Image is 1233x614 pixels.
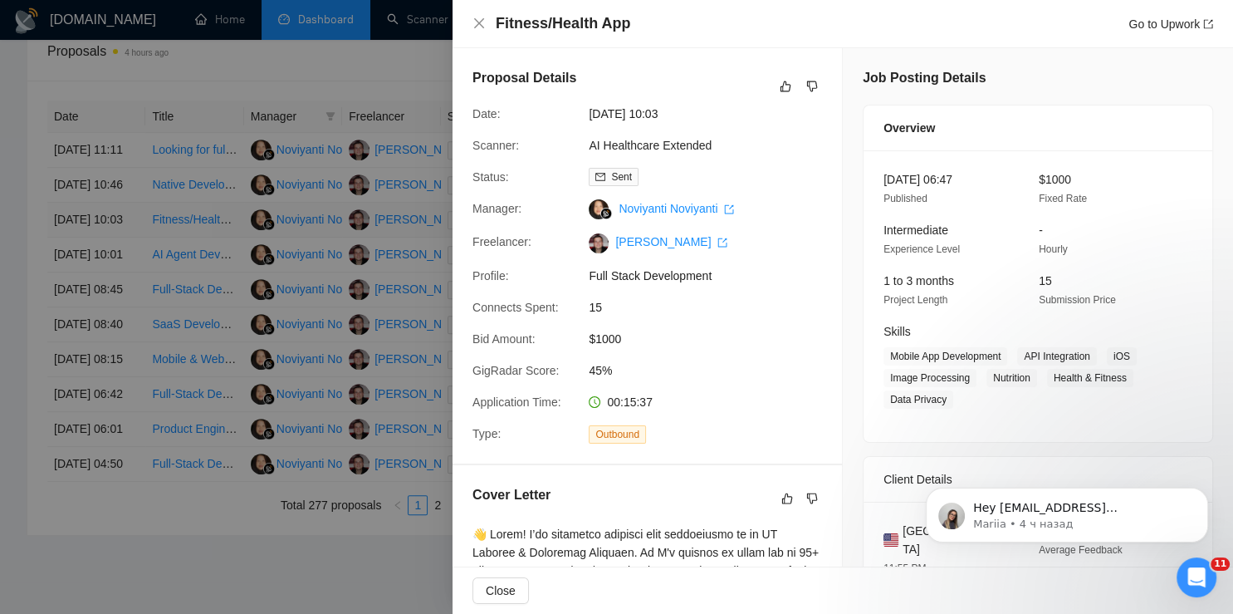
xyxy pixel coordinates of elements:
[472,364,559,377] span: GigRadar Score:
[802,76,822,96] button: dislike
[1128,17,1213,31] a: Go to Upworkexport
[472,269,509,282] span: Profile:
[472,485,550,505] h5: Cover Letter
[802,489,822,508] button: dislike
[619,202,734,215] a: Noviyanti Noviyanti export
[472,235,531,248] span: Freelancer:
[472,17,486,31] button: Close
[883,274,954,287] span: 1 to 3 months
[589,425,646,444] span: Outbound
[611,171,632,183] span: Sent
[1039,173,1071,186] span: $1000
[607,395,653,409] span: 00:15:37
[1039,294,1116,306] span: Submission Price
[1017,347,1096,366] span: API Integration
[589,267,838,285] span: Full Stack Development
[486,582,516,600] span: Close
[863,68,986,88] h5: Job Posting Details
[1203,19,1213,29] span: export
[883,347,1007,366] span: Mobile App Development
[1039,243,1068,255] span: Hourly
[1039,274,1052,287] span: 15
[883,243,960,255] span: Experience Level
[589,361,838,380] span: 45%
[589,139,712,152] a: AI Healthcare Extended
[472,170,509,184] span: Status:
[1039,223,1043,237] span: -
[1107,347,1137,366] span: iOS
[615,235,727,248] a: [PERSON_NAME] export
[901,453,1233,569] iframe: Intercom notifications сообщение
[883,531,898,549] img: 🇺🇸
[496,13,630,34] h4: Fitness/Health App
[717,238,727,248] span: export
[472,577,529,604] button: Close
[724,204,734,214] span: export
[806,492,818,505] span: dislike
[472,301,559,314] span: Connects Spent:
[883,391,953,409] span: Data Privacy
[883,325,911,338] span: Skills
[883,119,935,137] span: Overview
[1047,369,1133,387] span: Health & Fitness
[986,369,1037,387] span: Nutrition
[472,427,501,440] span: Type:
[472,139,519,152] span: Scanner:
[595,172,605,182] span: mail
[589,105,838,123] span: [DATE] 10:03
[472,17,486,30] span: close
[589,298,838,317] span: 15
[472,68,576,88] h5: Proposal Details
[1211,558,1230,571] span: 11
[472,202,521,215] span: Manager:
[600,208,612,219] img: gigradar-bm.png
[883,193,927,204] span: Published
[776,76,795,96] button: like
[883,369,976,387] span: Image Processing
[883,223,948,237] span: Intermediate
[883,173,952,186] span: [DATE] 06:47
[780,80,791,93] span: like
[883,562,926,574] span: 11:55 PM
[1039,193,1087,204] span: Fixed Rate
[777,489,797,508] button: like
[806,80,818,93] span: dislike
[589,396,600,408] span: clock-circle
[472,395,561,409] span: Application Time:
[883,294,947,306] span: Project Length
[781,492,793,505] span: like
[589,330,838,348] span: $1000
[1177,558,1216,597] iframe: Intercom live chat
[472,107,500,120] span: Date:
[883,457,1192,502] div: Client Details
[589,233,609,253] img: c1bYBLFISfW-KFu5YnXsqDxdnhJyhFG7WZWQjmw4vq0-YF4TwjoJdqRJKIWeWIjxa9
[472,332,536,346] span: Bid Amount:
